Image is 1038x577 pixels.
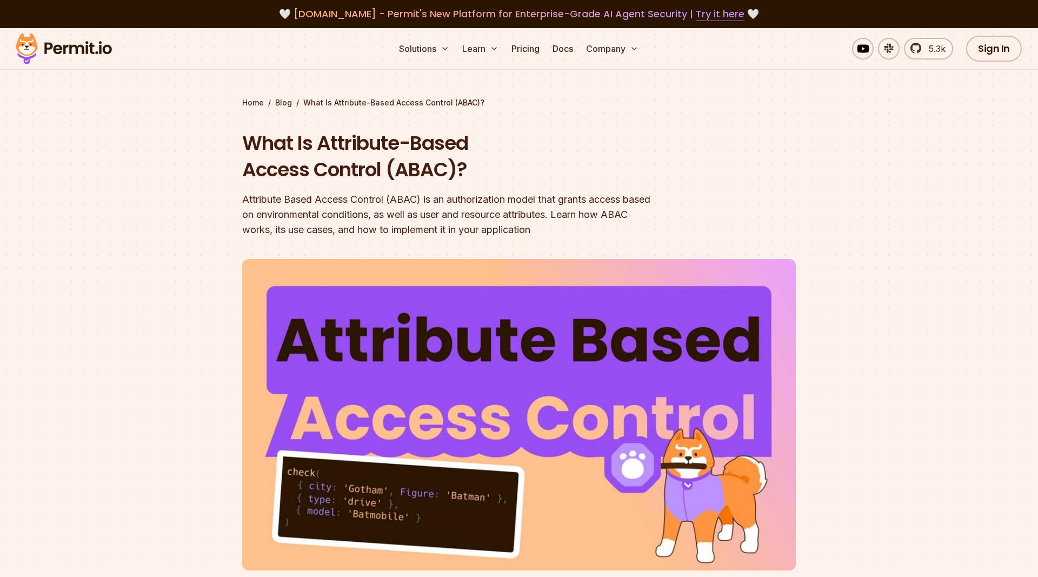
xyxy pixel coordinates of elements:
[458,38,503,59] button: Learn
[275,97,292,108] a: Blog
[242,97,796,108] div: / /
[26,6,1012,22] div: 🤍 🤍
[904,38,953,59] a: 5.3k
[548,38,577,59] a: Docs
[966,36,1022,62] a: Sign In
[507,38,544,59] a: Pricing
[582,38,643,59] button: Company
[242,97,264,108] a: Home
[242,259,796,571] img: What Is Attribute-Based Access Control (ABAC)?
[11,30,117,67] img: Permit logo
[395,38,454,59] button: Solutions
[696,7,744,21] a: Try it here
[294,7,744,21] span: [DOMAIN_NAME] - Permit's New Platform for Enterprise-Grade AI Agent Security |
[242,192,657,237] div: Attribute Based Access Control (ABAC) is an authorization model that grants access based on envir...
[922,42,946,55] span: 5.3k
[242,130,657,183] h1: What Is Attribute-Based Access Control (ABAC)?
